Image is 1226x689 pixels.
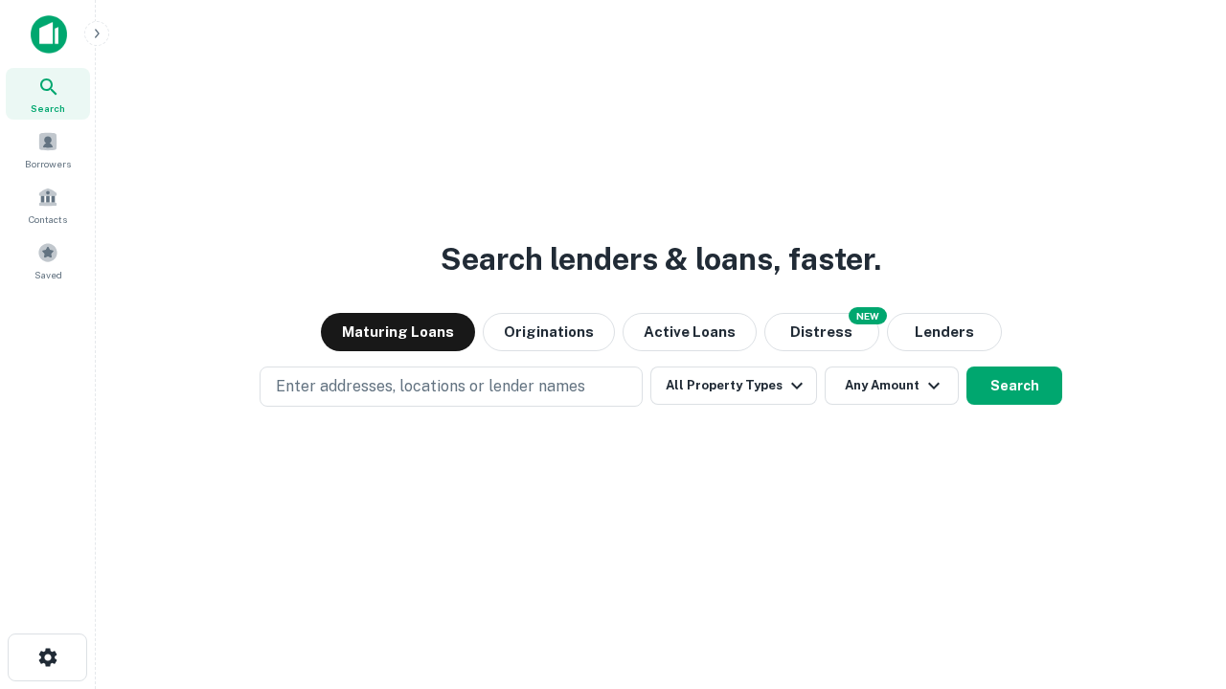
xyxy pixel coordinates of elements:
[6,123,90,175] a: Borrowers
[650,367,817,405] button: All Property Types
[260,367,643,407] button: Enter addresses, locations or lender names
[825,367,959,405] button: Any Amount
[887,313,1002,351] button: Lenders
[25,156,71,171] span: Borrowers
[849,307,887,324] div: NEW
[1130,536,1226,628] iframe: Chat Widget
[321,313,475,351] button: Maturing Loans
[441,236,881,282] h3: Search lenders & loans, faster.
[6,234,90,286] a: Saved
[623,313,757,351] button: Active Loans
[31,15,67,54] img: capitalize-icon.png
[764,313,879,351] button: Search distressed loans with lien and other non-mortgage details.
[6,68,90,120] a: Search
[31,100,65,116] span: Search
[6,179,90,231] a: Contacts
[29,211,67,227] span: Contacts
[276,375,585,398] p: Enter addresses, locations or lender names
[34,267,62,282] span: Saved
[483,313,615,351] button: Originations
[966,367,1062,405] button: Search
